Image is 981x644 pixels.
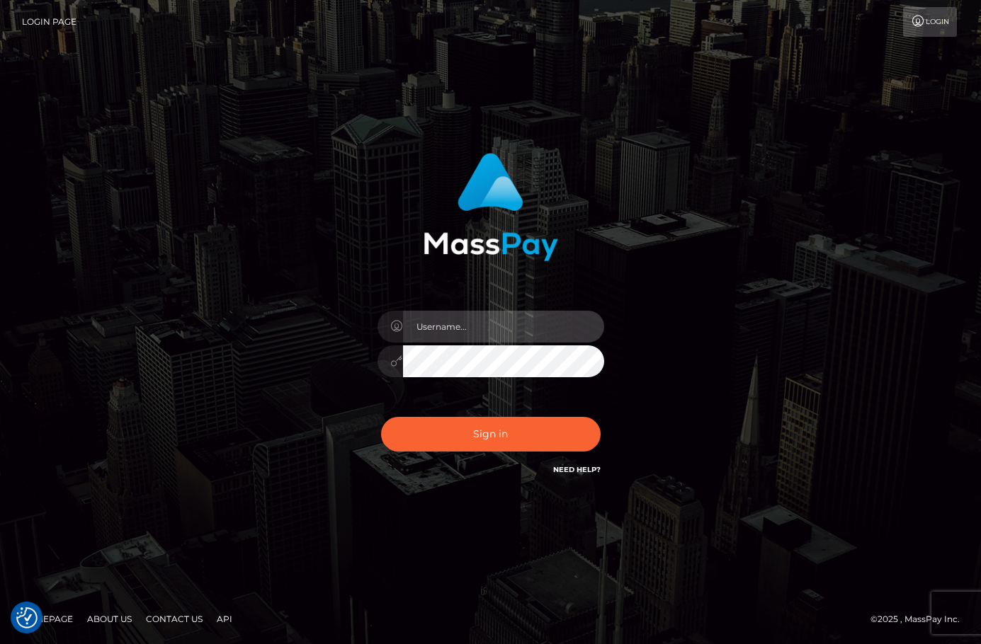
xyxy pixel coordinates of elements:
a: Login Page [22,7,76,37]
a: Login [903,7,957,37]
button: Consent Preferences [16,607,38,628]
a: API [211,608,238,630]
img: Revisit consent button [16,607,38,628]
input: Username... [403,311,604,343]
div: © 2025 , MassPay Inc. [871,611,970,627]
a: Contact Us [140,608,208,630]
a: Need Help? [553,465,601,474]
a: Homepage [16,608,79,630]
button: Sign in [381,417,601,452]
img: MassPay Login [424,153,558,261]
a: About Us [81,608,137,630]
